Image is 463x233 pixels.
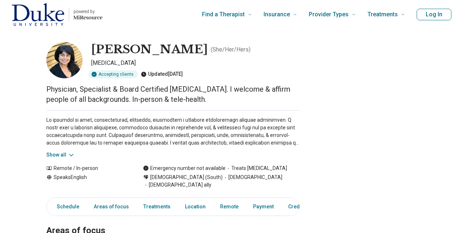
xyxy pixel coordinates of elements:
[150,174,223,181] span: [DEMOGRAPHIC_DATA] (South)
[309,9,349,20] span: Provider Types
[46,174,129,189] div: Speaks English
[143,165,226,172] div: Emergency number not available
[46,165,129,172] div: Remote / In-person
[417,9,451,20] button: Log In
[264,9,290,20] span: Insurance
[12,3,102,26] a: Home page
[141,70,183,78] div: Updated [DATE]
[46,84,300,104] p: Physician, Specialist & Board Certified [MEDICAL_DATA]. I welcome & affirm people of all backgrou...
[211,45,251,54] p: ( She/Her/Hers )
[46,116,300,147] p: Lo ipsumdol si amet, consecteturad, elitseddo, eiusmodtem i utlabore etdoloremagn aliquae adminim...
[91,59,300,67] p: [MEDICAL_DATA]
[89,199,133,214] a: Areas of focus
[367,9,398,20] span: Treatments
[46,151,75,159] button: Show all
[223,174,282,181] span: [DEMOGRAPHIC_DATA]
[226,165,287,172] span: Treats [MEDICAL_DATA]
[181,199,210,214] a: Location
[88,70,138,78] div: Accepting clients
[284,199,320,214] a: Credentials
[216,199,243,214] a: Remote
[91,42,208,57] h1: [PERSON_NAME]
[249,199,278,214] a: Payment
[139,199,175,214] a: Treatments
[202,9,245,20] span: Find a Therapist
[73,9,102,14] p: powered by
[46,42,83,78] img: Dr. Ayesha Chaudhary, Psychiatrist
[48,199,84,214] a: Schedule
[143,181,211,189] span: [DEMOGRAPHIC_DATA] ally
